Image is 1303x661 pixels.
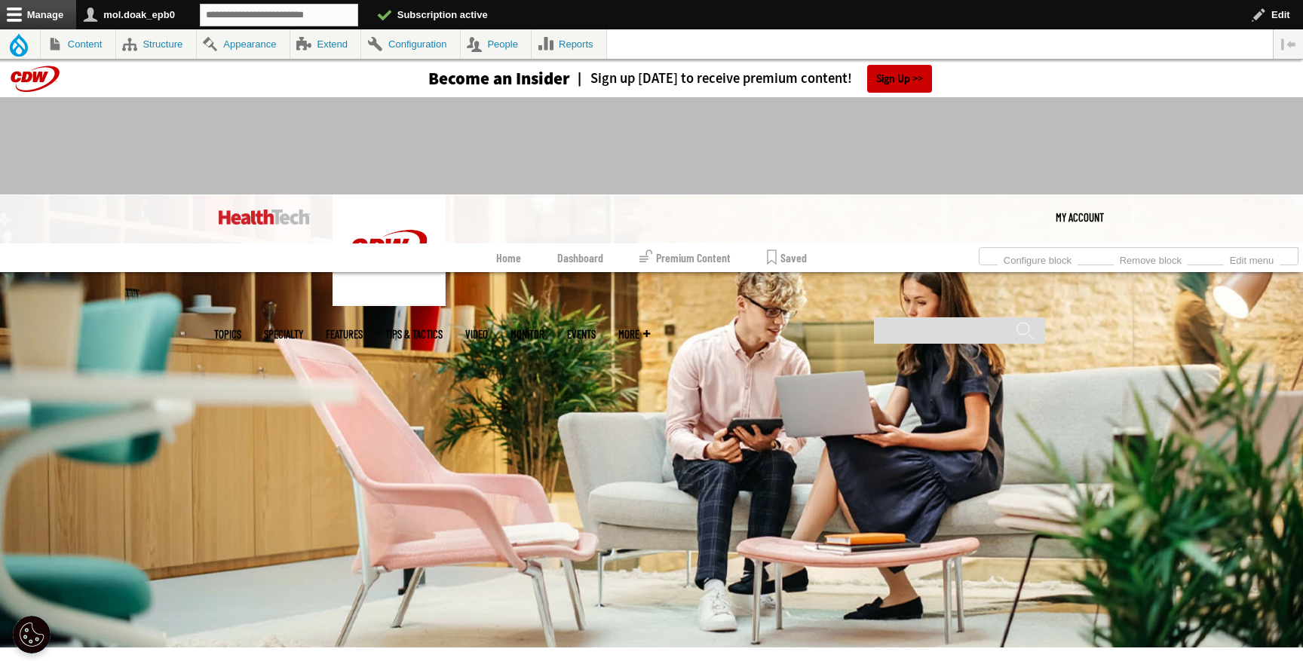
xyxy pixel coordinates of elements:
[461,29,532,59] a: People
[557,243,603,272] a: Dashboard
[372,70,570,87] a: Become an Insider
[998,250,1078,267] a: Configure block
[1056,194,1104,240] div: User menu
[1274,29,1303,59] button: Vertical orientation
[510,329,544,340] a: MonITor
[41,29,115,59] a: Content
[13,616,51,653] button: Open Preferences
[326,329,363,340] a: Features
[290,29,361,59] a: Extend
[116,29,196,59] a: Structure
[1114,250,1188,267] a: Remove block
[465,329,488,340] a: Video
[532,29,606,59] a: Reports
[1056,194,1104,240] a: My Account
[333,194,446,306] img: Home
[428,70,570,87] h3: Become an Insider
[214,329,241,340] span: Topics
[570,72,852,86] a: Sign up [DATE] to receive premium content!
[1224,250,1280,267] a: Edit menu
[333,294,446,310] a: CDW
[567,329,596,340] a: Events
[219,210,310,225] img: Home
[639,243,731,272] a: Premium Content
[13,616,51,653] div: Cookie Settings
[197,29,290,59] a: Appearance
[867,65,932,93] a: Sign Up
[385,329,443,340] a: Tips & Tactics
[496,243,521,272] a: Home
[264,329,303,340] span: Specialty
[361,29,459,59] a: Configuration
[767,243,807,272] a: Saved
[618,329,650,340] span: More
